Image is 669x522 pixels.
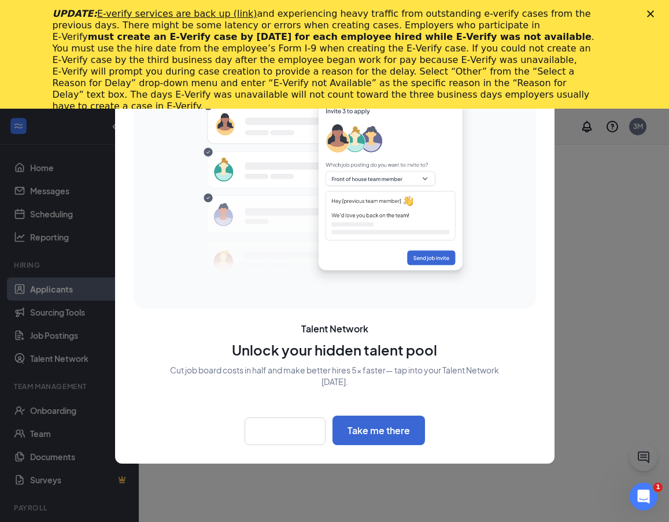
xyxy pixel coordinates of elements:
i: UPDATE: [53,8,257,19]
a: E-verify services are back up (link) [97,8,257,19]
b: must create an E‑Verify case by [DATE] for each employee hired while E‑Verify was not available [88,31,592,42]
div: Close [647,10,659,17]
span: 1 [653,483,663,492]
iframe: Intercom live chat [630,483,657,510]
div: and experiencing heavy traffic from outstanding e-verify cases from the previous days. There migh... [53,8,598,112]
